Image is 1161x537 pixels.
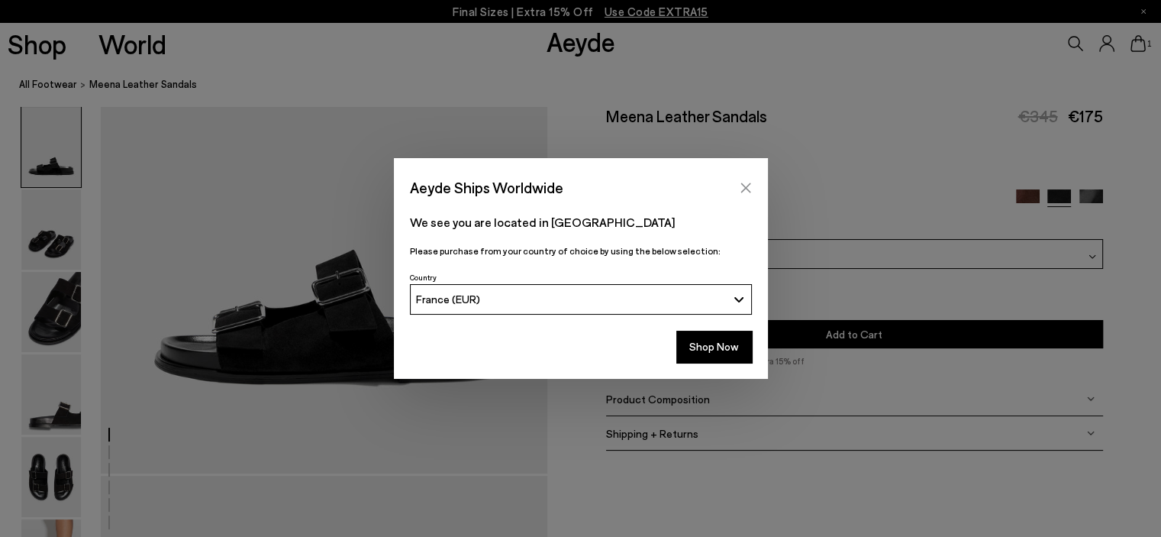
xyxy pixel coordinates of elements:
[676,331,752,363] button: Shop Now
[416,293,480,306] span: France (EUR)
[410,213,752,231] p: We see you are located in [GEOGRAPHIC_DATA]
[734,176,757,199] button: Close
[410,244,752,258] p: Please purchase from your country of choice by using the below selection:
[410,174,563,201] span: Aeyde Ships Worldwide
[410,273,437,282] span: Country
